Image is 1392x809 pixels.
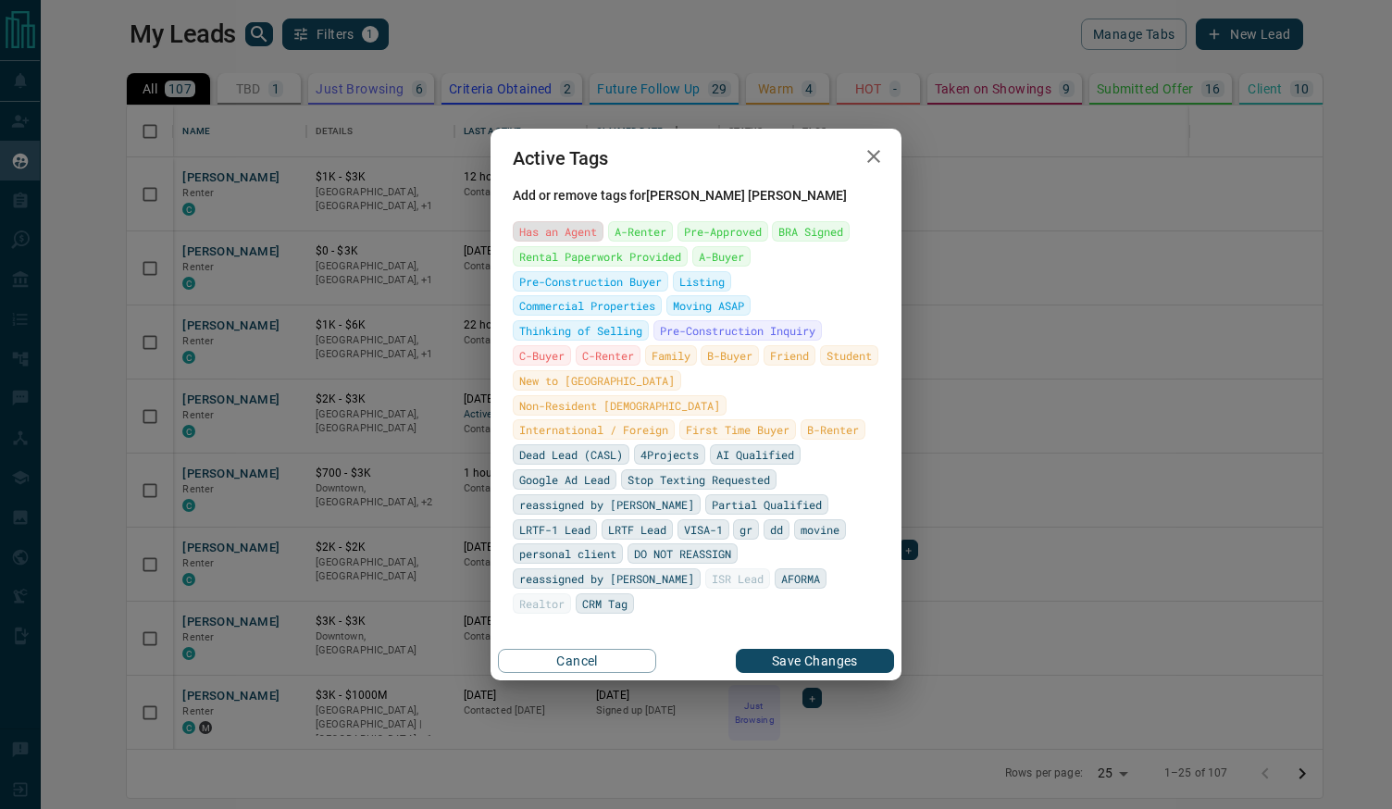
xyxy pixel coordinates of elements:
[660,321,815,340] span: Pre-Construction Inquiry
[739,520,752,539] span: gr
[733,519,759,540] div: gr
[519,296,655,315] span: Commercial Properties
[519,495,694,514] span: reassigned by [PERSON_NAME]
[628,543,738,564] div: DO NOT REASSIGN
[519,396,720,415] span: Non-Resident [DEMOGRAPHIC_DATA]
[519,569,694,588] span: reassigned by [PERSON_NAME]
[645,345,697,366] div: Family
[513,271,668,292] div: Pre-Construction Buyer
[513,543,623,564] div: personal client
[772,221,850,242] div: BRA Signed
[608,520,666,539] span: LRTF Lead
[673,271,731,292] div: Listing
[615,222,666,241] span: A-Renter
[710,444,801,465] div: AI Qualified
[775,568,826,589] div: AFORMA
[519,520,590,539] span: LRTF-1 Lead
[634,544,731,563] span: DO NOT REASSIGN
[513,295,662,316] div: Commercial Properties
[608,221,673,242] div: A-Renter
[513,395,727,416] div: Non-Resident [DEMOGRAPHIC_DATA]
[794,519,846,540] div: movine
[513,419,675,440] div: International / Foreign
[684,520,723,539] span: VISA-1
[653,320,822,341] div: Pre-Construction Inquiry
[498,649,656,673] button: Cancel
[684,222,762,241] span: Pre-Approved
[699,247,744,266] span: A-Buyer
[513,320,649,341] div: Thinking of Selling
[764,345,815,366] div: Friend
[602,519,673,540] div: LRTF Lead
[778,222,843,241] span: BRA Signed
[770,520,783,539] span: dd
[491,129,631,188] h2: Active Tags
[826,346,872,365] span: Student
[736,649,894,673] button: Save Changes
[582,594,628,613] span: CRM Tag
[513,568,701,589] div: reassigned by [PERSON_NAME]
[519,445,623,464] span: Dead Lead (CASL)
[677,519,729,540] div: VISA-1
[764,519,789,540] div: dd
[519,321,642,340] span: Thinking of Selling
[640,445,699,464] span: 4Projects
[576,345,640,366] div: C-Renter
[513,519,597,540] div: LRTF-1 Lead
[519,247,681,266] span: Rental Paperwork Provided
[679,419,796,440] div: First Time Buyer
[513,188,879,203] span: Add or remove tags for [PERSON_NAME] [PERSON_NAME]
[513,221,603,242] div: Has an Agent
[673,296,744,315] span: Moving ASAP
[692,246,751,267] div: A-Buyer
[519,222,597,241] span: Has an Agent
[807,420,859,439] span: B-Renter
[519,346,565,365] span: C-Buyer
[576,593,634,614] div: CRM Tag
[666,295,751,316] div: Moving ASAP
[519,272,662,291] span: Pre-Construction Buyer
[628,470,770,489] span: Stop Texting Requested
[707,346,752,365] span: B-Buyer
[513,345,571,366] div: C-Buyer
[781,569,820,588] span: AFORMA
[634,444,705,465] div: 4Projects
[513,444,629,465] div: Dead Lead (CASL)
[519,544,616,563] span: personal client
[519,371,675,390] span: New to [GEOGRAPHIC_DATA]
[712,495,822,514] span: Partial Qualified
[513,494,701,515] div: reassigned by [PERSON_NAME]
[513,246,688,267] div: Rental Paperwork Provided
[513,370,681,391] div: New to [GEOGRAPHIC_DATA]
[621,469,777,490] div: Stop Texting Requested
[513,469,616,490] div: Google Ad Lead
[705,494,828,515] div: Partial Qualified
[686,420,789,439] span: First Time Buyer
[701,345,759,366] div: B-Buyer
[519,420,668,439] span: International / Foreign
[519,470,610,489] span: Google Ad Lead
[582,346,634,365] span: C-Renter
[652,346,690,365] span: Family
[677,221,768,242] div: Pre-Approved
[716,445,794,464] span: AI Qualified
[801,520,839,539] span: movine
[801,419,865,440] div: B-Renter
[679,272,725,291] span: Listing
[770,346,809,365] span: Friend
[820,345,878,366] div: Student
